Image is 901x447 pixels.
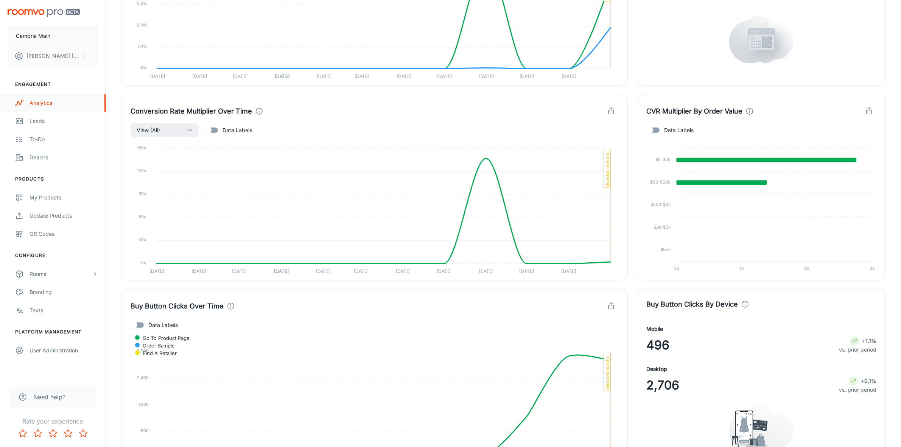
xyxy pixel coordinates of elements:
button: Rate 1 star [15,426,30,441]
span: Go To Product Page [137,335,190,341]
tspan: 30x [138,237,146,242]
tspan: [DATE] [520,74,534,79]
div: To-do [30,135,98,143]
tspan: 800 [141,428,149,434]
div: Update Products [30,212,98,220]
button: [PERSON_NAME] [PERSON_NAME] [8,46,98,66]
tspan: [DATE] [479,74,494,79]
tspan: 1,600 [138,402,149,407]
tspan: 2,400 [137,375,149,380]
tspan: $2k-$5k [654,224,671,230]
tspan: 0% [140,65,147,70]
button: Cambria Main [8,26,98,46]
button: View (All) [131,123,199,137]
h4: Buy Button Clicks Over Time [131,301,224,311]
tspan: [DATE] [275,74,289,79]
span: 496 [646,336,669,354]
tspan: [DATE] [397,74,411,79]
p: Rate your experience [6,417,100,426]
p: [PERSON_NAME] [PERSON_NAME] [26,52,80,60]
strong: +0.1% [861,378,876,384]
tspan: [DATE] [355,74,369,79]
span: 2,706 [646,376,679,394]
tspan: [DATE] [149,269,164,274]
tspan: [DATE] [316,269,331,274]
tspan: [DATE] [274,269,289,274]
button: Rate 3 star [45,426,61,441]
tspan: [DATE] [317,74,331,79]
button: Rate 4 star [61,426,76,441]
tspan: $500-$2k [651,202,671,207]
tspan: 3,200 [137,348,149,354]
p: vs. prior period [839,346,876,354]
tspan: [DATE] [437,74,452,79]
tspan: [DATE] [192,74,207,79]
p: vs. prior period [839,386,876,394]
img: Roomvo PRO Beta [8,9,80,17]
div: QR Codes [30,230,98,238]
tspan: [DATE] [396,269,411,274]
tspan: 2x [805,265,810,271]
h4: Mobile [646,325,663,333]
span: Data Labels [664,126,694,134]
strong: +1.1% [862,338,876,344]
h4: Conversion Rate Multiplier Over Time [131,106,252,117]
div: Texts [30,306,98,315]
div: Leads [30,117,98,125]
tspan: [DATE] [479,269,493,274]
span: Data Labels [148,321,178,329]
span: Data Labels [223,126,252,134]
div: Dealers [30,153,98,162]
div: Branding [30,288,98,296]
h4: Desktop [646,365,667,373]
h4: CVR Multiplier By Order Value [646,106,742,117]
button: Rate 2 star [30,426,45,441]
tspan: 90x [138,191,146,196]
span: View (All) [137,126,160,135]
tspan: 0.1% [138,44,147,49]
tspan: [DATE] [191,269,206,274]
span: Need help? [33,392,65,402]
img: views.svg [729,15,794,64]
tspan: 0x [674,265,679,271]
tspan: 150x [137,145,146,151]
div: Analytics [30,99,98,107]
tspan: 0x [141,260,146,265]
tspan: [DATE] [232,269,247,274]
p: Cambria Main [16,32,50,40]
tspan: [DATE] [562,74,576,79]
span: Order sample [137,342,175,349]
span: Find a retailer [137,350,177,357]
h4: Buy Button Clicks By Device [646,299,738,310]
tspan: [DATE] [150,74,165,79]
tspan: [DATE] [354,269,369,274]
tspan: [DATE] [437,269,451,274]
tspan: [DATE] [561,269,576,274]
tspan: $0-$50 [656,157,671,162]
tspan: [DATE] [519,269,534,274]
div: Rooms [30,270,92,278]
tspan: $5k+ [661,247,671,252]
div: User Administration [30,346,98,355]
tspan: 3x [870,265,875,271]
tspan: 120x [137,168,146,173]
tspan: [DATE] [233,74,247,79]
tspan: 0.3% [137,22,147,28]
div: My Products [30,193,98,202]
tspan: 60x [138,214,146,220]
tspan: $50-$500 [650,179,671,185]
button: Rate 5 star [76,426,91,441]
tspan: 0.4% [137,1,147,6]
tspan: 1x [739,265,744,271]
